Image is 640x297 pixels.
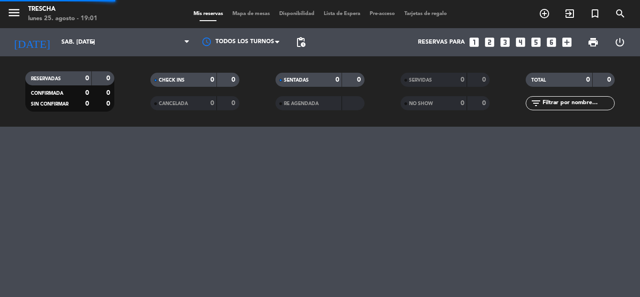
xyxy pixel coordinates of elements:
strong: 0 [85,90,89,96]
span: NO SHOW [409,101,433,106]
strong: 0 [210,76,214,83]
i: turned_in_not [589,8,601,19]
span: CANCELADA [159,101,188,106]
strong: 0 [335,76,339,83]
i: looks_3 [499,36,511,48]
i: looks_5 [530,36,542,48]
strong: 0 [85,100,89,107]
span: Pre-acceso [365,11,400,16]
strong: 0 [461,100,464,107]
span: CONFIRMADA [31,91,63,96]
i: looks_4 [514,36,527,48]
strong: 0 [106,90,112,96]
strong: 0 [210,100,214,107]
i: arrow_drop_down [87,37,98,48]
button: menu [7,6,21,23]
div: LOG OUT [606,28,633,56]
strong: 0 [461,76,464,83]
i: search [615,8,626,19]
i: looks_6 [545,36,558,48]
i: looks_one [468,36,480,48]
strong: 0 [106,75,112,82]
span: pending_actions [295,37,306,48]
strong: 0 [231,76,237,83]
span: RE AGENDADA [284,101,319,106]
i: menu [7,6,21,20]
div: lunes 25. agosto - 19:01 [28,14,97,23]
i: add_box [561,36,573,48]
div: Trescha [28,5,97,14]
i: add_circle_outline [539,8,550,19]
strong: 0 [586,76,590,83]
strong: 0 [357,76,363,83]
i: power_settings_new [614,37,625,48]
strong: 0 [482,76,488,83]
span: Tarjetas de regalo [400,11,452,16]
span: Mis reservas [189,11,228,16]
strong: 0 [85,75,89,82]
span: RESERVADAS [31,76,61,81]
strong: 0 [106,100,112,107]
span: TOTAL [531,78,546,83]
span: SIN CONFIRMAR [31,102,68,107]
span: Mapa de mesas [228,11,275,16]
i: looks_two [484,36,496,48]
strong: 0 [482,100,488,107]
span: SERVIDAS [409,78,432,83]
span: SENTADAS [284,78,309,83]
strong: 0 [231,100,237,107]
i: exit_to_app [564,8,575,19]
i: [DATE] [7,32,57,53]
span: Reservas para [418,39,465,46]
span: CHECK INS [159,78,185,83]
strong: 0 [607,76,613,83]
span: Lista de Espera [319,11,365,16]
input: Filtrar por nombre... [542,98,614,108]
i: filter_list [530,98,542,109]
span: Disponibilidad [275,11,319,16]
span: print [588,37,599,48]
